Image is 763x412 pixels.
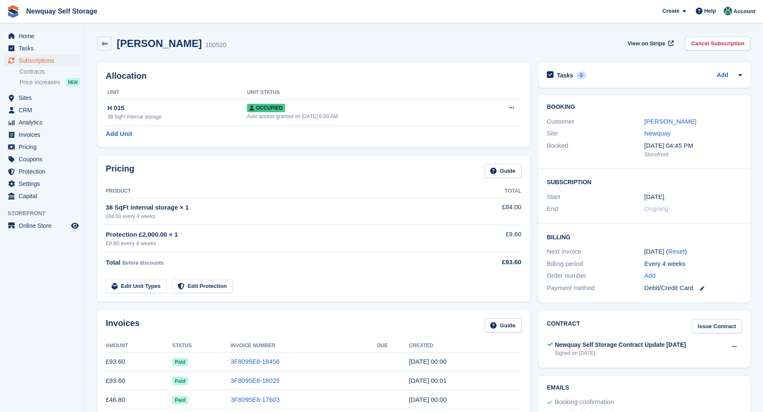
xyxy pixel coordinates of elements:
[644,130,671,137] a: Newquay
[106,164,134,178] h2: Pricing
[547,384,742,391] h2: Emails
[692,319,742,333] a: Issue Contract
[685,36,750,50] a: Cancel Subscription
[547,117,645,127] div: Customer
[644,141,742,151] div: [DATE] 04:45 PM
[644,192,664,202] time: 2025-08-08 23:00:00 UTC
[106,318,140,332] h2: Invoices
[66,78,80,86] div: NEW
[547,319,580,333] h2: Contract
[4,220,80,232] a: menu
[644,283,742,293] div: Debit/Credit Card
[466,198,521,224] td: £84.00
[555,340,686,349] div: Newquay Self Storage Contract Update [DATE]
[231,377,280,384] a: 3F8095E8-18025
[122,260,164,266] span: Before discounts
[117,38,202,49] h2: [PERSON_NAME]
[19,116,69,128] span: Analytics
[19,153,69,165] span: Coupons
[547,232,742,241] h2: Billing
[644,247,742,257] div: [DATE] ( )
[644,271,656,281] a: Add
[19,141,69,153] span: Pricing
[547,283,645,293] div: Payment method
[19,190,69,202] span: Capital
[106,239,466,248] div: £9.60 every 4 weeks
[106,129,132,139] a: Add Unit
[409,396,447,403] time: 2025-08-08 23:00:33 UTC
[8,209,84,218] span: Storefront
[466,257,521,267] div: £93.60
[4,178,80,190] a: menu
[409,377,447,384] time: 2025-09-05 23:01:08 UTC
[4,30,80,42] a: menu
[4,55,80,66] a: menu
[107,103,247,113] div: H 015
[19,78,60,86] span: Price increases
[19,92,69,104] span: Sites
[555,397,614,407] div: Booking confirmation
[4,141,80,153] a: menu
[644,150,742,159] div: Storefront
[106,86,247,100] th: Unit
[484,164,521,178] a: Guide
[4,190,80,202] a: menu
[555,349,686,357] div: Signed on [DATE]
[547,259,645,269] div: Billing period
[547,271,645,281] div: Order number
[19,166,69,177] span: Protection
[557,72,574,79] h2: Tasks
[628,39,665,48] span: View on Stripe
[4,116,80,128] a: menu
[7,5,19,18] img: stora-icon-8386f47178a22dfd0bd8f6a31ec36ba5ce8667c1dd55bd0f319d3a0aa187defe.svg
[106,259,121,266] span: Total
[4,166,80,177] a: menu
[106,371,172,390] td: £93.60
[247,86,477,100] th: Unit Status
[668,248,685,255] a: Reset
[377,339,409,353] th: Due
[106,339,172,353] th: Amount
[19,42,69,54] span: Tasks
[106,71,521,81] h2: Allocation
[106,230,466,240] div: Protection £2,000.00 × 1
[547,141,645,159] div: Booked
[466,225,521,252] td: £9.60
[644,205,668,212] span: Ongoing
[247,113,477,120] div: Auto access granted on [DATE] 6:00 AM
[733,7,755,16] span: Account
[624,36,675,50] a: View on Stripe
[19,68,80,76] a: Contracts
[409,339,521,353] th: Created
[19,30,69,42] span: Home
[724,7,732,15] img: JON
[106,185,466,198] th: Product
[172,396,188,404] span: Paid
[644,118,696,125] a: [PERSON_NAME]
[106,390,172,409] td: £46.80
[547,192,645,202] div: Start
[247,104,285,112] span: Occupied
[19,178,69,190] span: Settings
[19,129,69,141] span: Invoices
[106,352,172,371] td: £93.60
[106,213,466,220] div: £84.00 every 4 weeks
[466,185,521,198] th: Total
[409,358,447,365] time: 2025-10-03 23:00:19 UTC
[205,40,226,50] div: 100520
[576,72,586,79] div: 0
[106,203,466,213] div: 38 SqFt internal storage × 1
[4,153,80,165] a: menu
[172,339,231,353] th: Status
[23,4,101,18] a: Newquay Self Storage
[4,42,80,54] a: menu
[547,204,645,214] div: End
[231,396,280,403] a: 3F8095E8-17603
[172,377,188,385] span: Paid
[662,7,679,15] span: Create
[704,7,716,15] span: Help
[19,55,69,66] span: Subscriptions
[19,220,69,232] span: Online Store
[106,279,167,293] a: Edit Unit Types
[231,358,280,365] a: 3F8095E8-18456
